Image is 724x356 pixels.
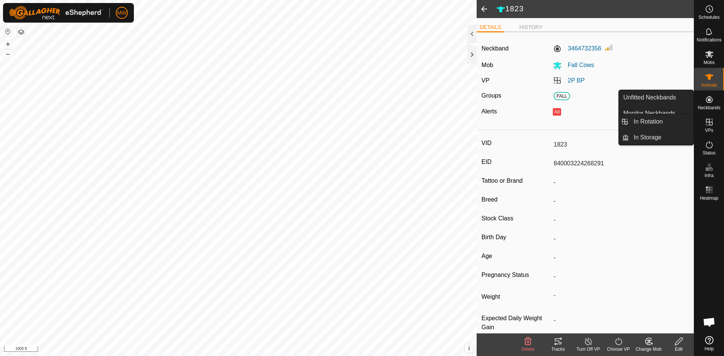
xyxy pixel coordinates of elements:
[209,346,237,353] a: Privacy Policy
[482,214,551,223] label: Stock Class
[704,347,714,351] span: Help
[482,138,551,148] label: VID
[623,93,676,102] span: Unfitted Neckbands
[700,196,718,200] span: Heatmap
[543,346,573,353] div: Tracks
[633,133,661,142] span: In Storage
[246,346,268,353] a: Contact Us
[17,28,26,37] button: Map Layers
[633,117,663,126] span: In Rotation
[482,314,551,332] label: Expected Daily Weight Gain
[623,109,675,118] span: Monitor Neckbands
[619,130,693,145] li: In Storage
[697,38,721,42] span: Notifications
[633,346,664,353] div: Change Mob
[482,176,551,186] label: Tattoo or Brand
[573,346,603,353] div: Turn Off VP
[482,232,551,242] label: Birth Day
[477,23,504,32] li: DETAILS
[117,9,127,17] span: MW
[9,6,103,20] img: Gallagher Logo
[701,83,717,87] span: Animals
[482,44,509,53] label: Neckband
[698,15,719,20] span: Schedules
[554,92,571,100] span: FALL
[496,4,694,14] h2: 1823
[482,195,551,205] label: Breed
[553,44,601,53] label: 3464732356
[482,289,551,305] label: Weight
[482,108,497,115] label: Alerts
[694,333,724,354] a: Help
[603,346,633,353] div: Choose VP
[468,345,470,351] span: i
[619,114,693,129] li: In Rotation
[3,27,12,36] button: Reset Map
[482,157,551,167] label: EID
[465,344,473,353] button: i
[619,90,693,105] a: Unfitted Neckbands
[482,77,489,84] label: VP
[482,251,551,261] label: Age
[705,128,713,133] span: VPs
[482,92,501,99] label: Groups
[698,105,720,110] span: Neckbands
[522,347,535,352] span: Delete
[629,130,693,145] a: In Storage
[482,270,551,280] label: Pregnancy Status
[562,62,594,68] span: Fall Cows
[3,40,12,49] button: +
[703,151,715,155] span: Status
[482,62,493,68] label: Mob
[698,311,721,333] div: Open chat
[568,77,585,84] a: 2P BP
[3,49,12,58] button: –
[619,106,693,121] a: Monitor Neckbands
[704,173,713,178] span: Infra
[553,108,561,116] button: Ad
[516,23,546,31] li: HISTORY
[664,346,694,353] div: Edit
[604,43,614,52] img: Signal strength
[629,114,693,129] a: In Rotation
[704,60,715,65] span: Mobs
